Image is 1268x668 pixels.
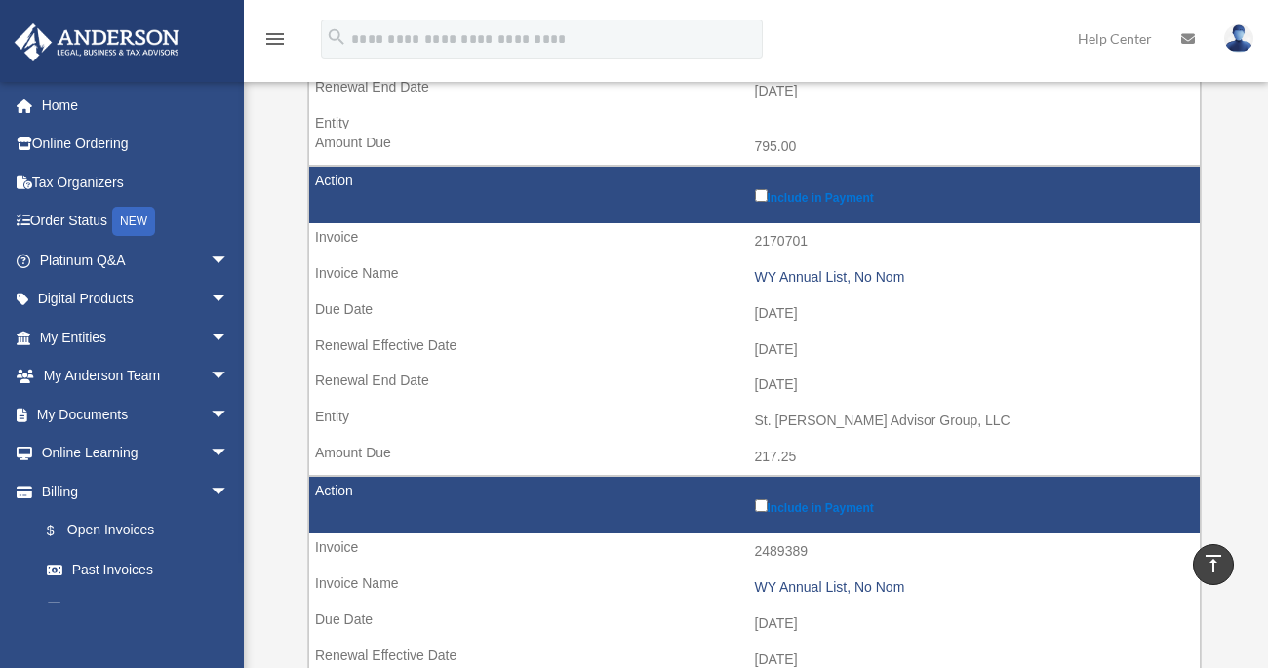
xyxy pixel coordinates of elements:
span: arrow_drop_down [210,280,249,320]
i: menu [263,27,287,51]
td: 2489389 [309,533,1200,570]
td: 217.25 [309,439,1200,476]
td: [DATE] [309,606,1200,643]
a: $Open Invoices [27,511,239,551]
td: [DATE] [309,332,1200,369]
a: Home [14,86,258,125]
span: $ [58,519,67,543]
a: Manage Payments [27,589,249,628]
a: vertical_align_top [1193,544,1234,585]
a: Billingarrow_drop_down [14,472,249,511]
a: Digital Productsarrow_drop_down [14,280,258,319]
a: menu [263,34,287,51]
div: WY Annual List, No Nom [755,269,1191,286]
img: User Pic [1224,24,1253,53]
a: Order StatusNEW [14,202,258,242]
a: My Entitiesarrow_drop_down [14,318,258,357]
span: arrow_drop_down [210,318,249,358]
td: 795.00 [309,129,1200,166]
td: [DATE] [309,73,1200,110]
img: Anderson Advisors Platinum Portal [9,23,185,61]
span: arrow_drop_down [210,434,249,474]
div: NEW [112,207,155,236]
label: Include in Payment [755,495,1191,515]
span: arrow_drop_down [210,357,249,397]
td: [DATE] [309,367,1200,404]
label: Include in Payment [755,185,1191,205]
span: arrow_drop_down [210,241,249,281]
input: Include in Payment [755,499,768,512]
a: My Anderson Teamarrow_drop_down [14,357,258,396]
span: arrow_drop_down [210,395,249,435]
a: Platinum Q&Aarrow_drop_down [14,241,258,280]
a: Online Ordering [14,125,258,164]
td: 2170701 [309,223,1200,260]
td: St. [PERSON_NAME] Advisor Group, LLC [309,403,1200,440]
span: arrow_drop_down [210,472,249,512]
i: vertical_align_top [1202,552,1225,575]
div: WY Annual List, No Nom [755,579,1191,596]
a: My Documentsarrow_drop_down [14,395,258,434]
input: Include in Payment [755,189,768,202]
a: Past Invoices [27,550,249,589]
a: Tax Organizers [14,163,258,202]
i: search [326,26,347,48]
td: [DATE] [309,295,1200,333]
a: Online Learningarrow_drop_down [14,434,258,473]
